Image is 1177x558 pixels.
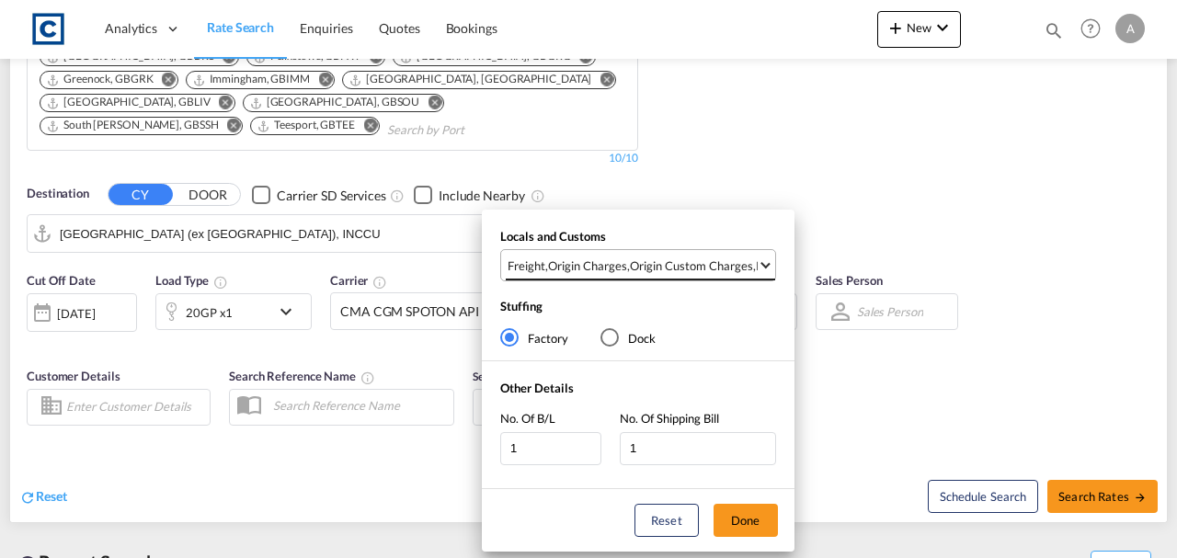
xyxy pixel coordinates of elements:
span: Locals and Customs [500,229,606,244]
span: Stuffing [500,299,543,313]
button: Done [714,504,778,537]
div: Origin Custom Charges [630,257,753,274]
span: No. Of B/L [500,411,555,426]
span: No. Of Shipping Bill [620,411,719,426]
div: Freight [508,257,545,274]
md-radio-button: Dock [600,328,656,347]
div: Pickup Charges [756,257,838,274]
div: Origin Charges [548,257,627,274]
md-radio-button: Factory [500,328,568,347]
input: No. Of B/L [500,432,601,465]
button: Reset [634,504,699,537]
span: , , , [508,257,758,274]
input: No. Of Shipping Bill [620,432,776,465]
md-select: Select Locals and Customs: Freight, Origin Charges, Origin Custom Charges, Pickup Charges [500,249,776,281]
span: Other Details [500,381,574,395]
